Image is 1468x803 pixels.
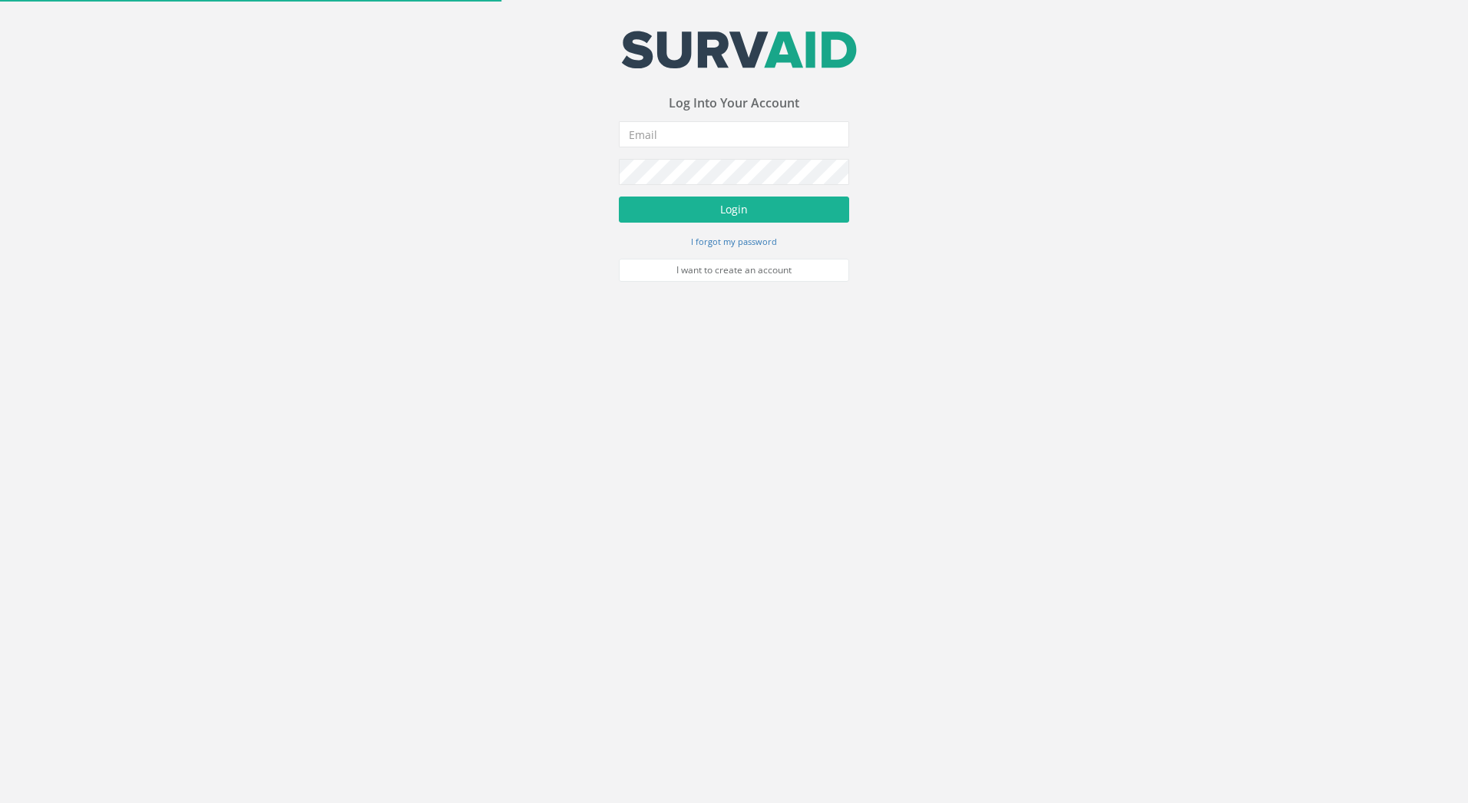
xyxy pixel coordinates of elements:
a: I forgot my password [691,234,777,248]
small: I forgot my password [691,236,777,247]
input: Email [619,121,849,147]
h3: Log Into Your Account [619,97,849,111]
a: I want to create an account [619,259,849,282]
button: Login [619,197,849,223]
